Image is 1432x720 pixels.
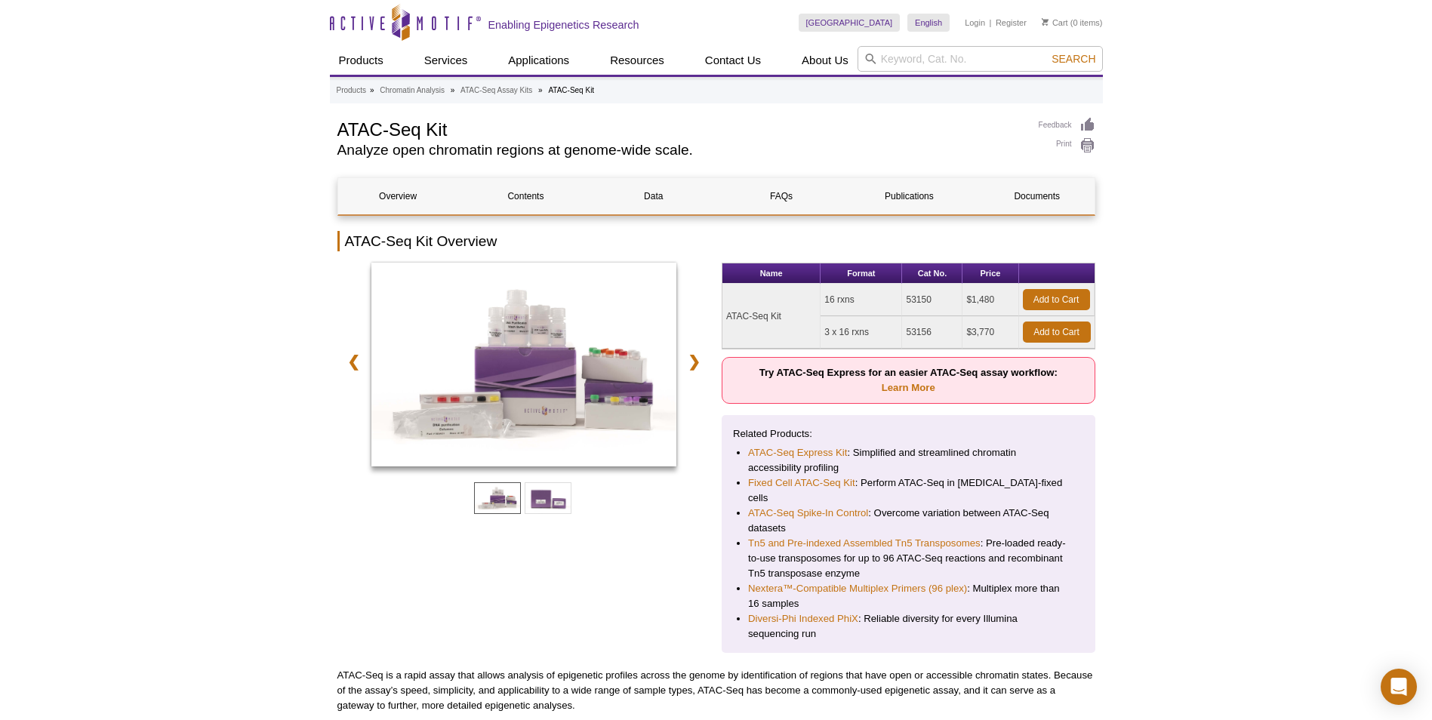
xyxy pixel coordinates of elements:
[337,231,1095,251] h2: ATAC-Seq Kit Overview
[1381,669,1417,705] div: Open Intercom Messenger
[977,178,1097,214] a: Documents
[337,117,1024,140] h1: ATAC-Seq Kit
[415,46,477,75] a: Services
[759,367,1058,393] strong: Try ATAC-Seq Express for an easier ATAC-Seq assay workflow:
[722,263,821,284] th: Name
[902,284,962,316] td: 53150
[601,46,673,75] a: Resources
[821,316,902,349] td: 3 x 16 rxns
[371,263,677,471] a: ATAC-Seq Kit
[849,178,969,214] a: Publications
[1042,18,1049,26] img: Your Cart
[962,263,1018,284] th: Price
[1023,322,1091,343] a: Add to Cart
[451,86,455,94] li: »
[330,46,393,75] a: Products
[733,426,1084,442] p: Related Products:
[748,475,1069,506] li: : Perform ATAC-Seq in [MEDICAL_DATA]-fixed cells
[466,178,586,214] a: Contents
[380,84,445,97] a: Chromatin Analysis
[593,178,713,214] a: Data
[748,536,1069,581] li: : Pre-loaded ready-to-use transposomes for up to 96 ATAC-Seq reactions and recombinant Tn5 transp...
[499,46,578,75] a: Applications
[902,316,962,349] td: 53156
[370,86,374,94] li: »
[748,445,1069,475] li: : Simplified and streamlined chromatin accessibility profiling
[337,668,1095,713] p: ATAC-Seq is a rapid assay that allows analysis of epigenetic profiles across the genome by identi...
[678,344,710,379] a: ❯
[748,611,858,626] a: Diversi-Phi Indexed PhiX
[1047,52,1100,66] button: Search
[799,14,901,32] a: [GEOGRAPHIC_DATA]
[1042,14,1103,32] li: (0 items)
[748,506,868,521] a: ATAC-Seq Spike-In Control
[907,14,950,32] a: English
[371,263,677,466] img: ATAC-Seq Kit
[337,143,1024,157] h2: Analyze open chromatin regions at genome-wide scale.
[748,475,855,491] a: Fixed Cell ATAC-Seq Kit
[488,18,639,32] h2: Enabling Epigenetics Research
[821,284,902,316] td: 16 rxns
[460,84,532,97] a: ATAC-Seq Assay Kits
[748,506,1069,536] li: : Overcome variation between ATAC-Seq datasets
[902,263,962,284] th: Cat No.
[1042,17,1068,28] a: Cart
[996,17,1027,28] a: Register
[990,14,992,32] li: |
[858,46,1103,72] input: Keyword, Cat. No.
[337,84,366,97] a: Products
[722,284,821,349] td: ATAC-Seq Kit
[748,536,981,551] a: Tn5 and Pre-indexed Assembled Tn5 Transposomes
[337,344,370,379] a: ❮
[721,178,841,214] a: FAQs
[696,46,770,75] a: Contact Us
[548,86,594,94] li: ATAC-Seq Kit
[1023,289,1090,310] a: Add to Cart
[538,86,543,94] li: »
[338,178,458,214] a: Overview
[748,581,1069,611] li: : Multiplex more than 16 samples
[793,46,858,75] a: About Us
[748,581,967,596] a: Nextera™-Compatible Multiplex Primers (96 plex)
[1039,117,1095,134] a: Feedback
[748,611,1069,642] li: : Reliable diversity for every Illumina sequencing run
[882,382,935,393] a: Learn More
[821,263,902,284] th: Format
[965,17,985,28] a: Login
[748,445,847,460] a: ATAC-Seq Express Kit
[962,316,1018,349] td: $3,770
[962,284,1018,316] td: $1,480
[1052,53,1095,65] span: Search
[1039,137,1095,154] a: Print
